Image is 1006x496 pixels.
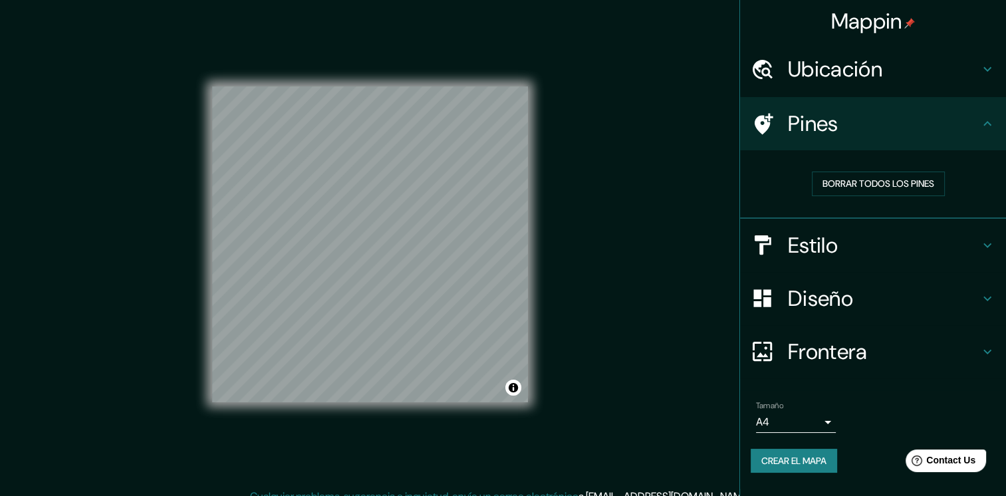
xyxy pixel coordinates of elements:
button: Borrar todos los pines [812,172,945,196]
iframe: Help widget launcher [888,444,991,481]
button: Alternar atribución [505,380,521,396]
h4: Frontera [788,338,979,365]
div: A4 [756,412,836,433]
div: Estilo [740,219,1006,272]
button: Crear el mapa [751,449,837,473]
label: Tamaño [756,400,783,411]
h4: Estilo [788,232,979,259]
img: pin-icon.png [904,18,915,29]
h4: Diseño [788,285,979,312]
canvas: Mapa [212,86,528,402]
font: Crear el mapa [761,453,826,469]
div: Frontera [740,325,1006,378]
font: Mappin [831,7,902,35]
div: Diseño [740,272,1006,325]
div: Pines [740,97,1006,150]
h4: Pines [788,110,979,137]
h4: Ubicación [788,56,979,82]
div: Ubicación [740,43,1006,96]
font: Borrar todos los pines [822,176,934,192]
